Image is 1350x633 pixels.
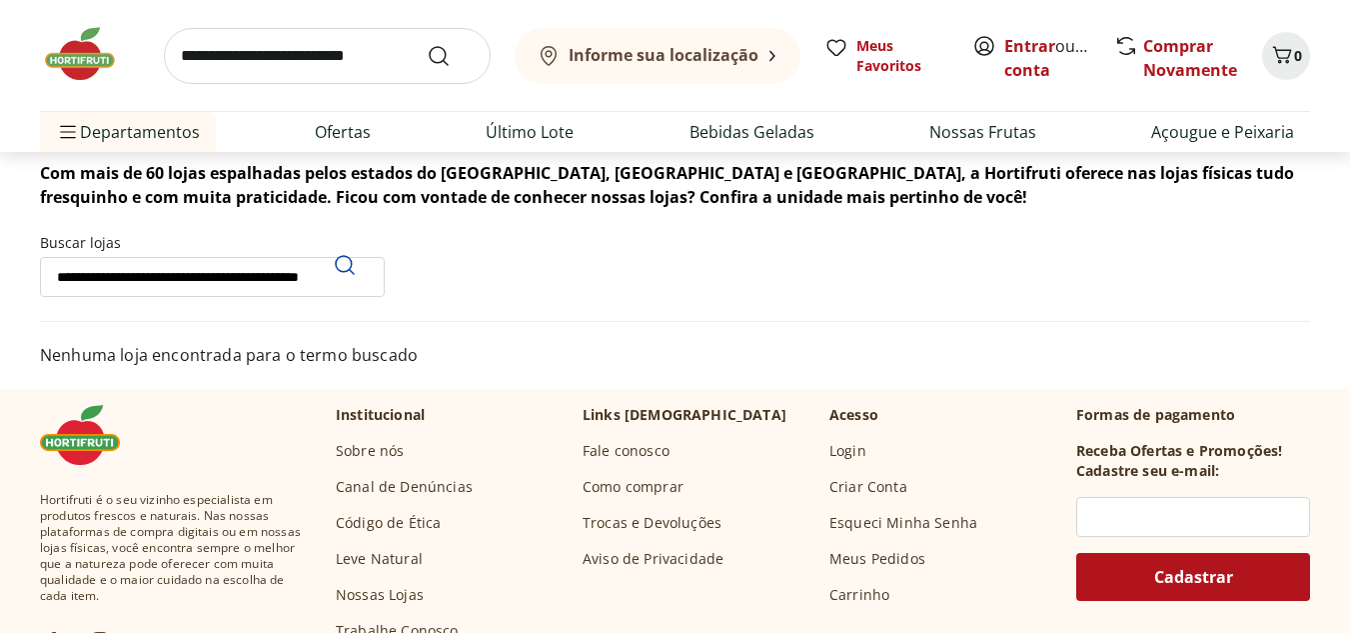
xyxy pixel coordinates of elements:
a: Canal de Denúncias [336,477,473,497]
h3: Cadastre seu e-mail: [1076,461,1219,481]
button: Informe sua localização [515,28,800,84]
p: Com mais de 60 lojas espalhadas pelos estados do [GEOGRAPHIC_DATA], [GEOGRAPHIC_DATA] e [GEOGRAPH... [40,161,1310,209]
a: Meus Favoritos [824,36,948,76]
a: Nossas Frutas [929,120,1036,144]
p: Institucional [336,405,425,425]
a: Trocas e Devoluções [583,513,721,533]
img: Hortifruti [40,405,140,465]
a: Entrar [1004,35,1055,57]
a: Criar Conta [829,477,907,497]
a: Código de Ética [336,513,441,533]
h3: Receba Ofertas e Promoções! [1076,441,1282,461]
img: Hortifruti [40,24,140,84]
a: Nossas Lojas [336,585,424,605]
input: search [164,28,491,84]
a: Fale conosco [583,441,670,461]
b: Informe sua localização [569,44,758,66]
a: Sobre nós [336,441,404,461]
span: Nenhuma loja encontrada para o termo buscado [40,346,418,364]
a: Último Lote [486,120,574,144]
a: Leve Natural [336,549,423,569]
span: Cadastrar [1154,569,1233,585]
p: Links [DEMOGRAPHIC_DATA] [583,405,786,425]
a: Açougue e Peixaria [1151,120,1294,144]
span: 0 [1294,46,1302,65]
a: Criar conta [1004,35,1114,81]
a: Carrinho [829,585,889,605]
p: Formas de pagamento [1076,405,1310,425]
input: Buscar lojasPesquisar [40,257,385,297]
button: Pesquisar [321,241,369,289]
button: Cadastrar [1076,553,1310,601]
a: Comprar Novamente [1143,35,1237,81]
a: Meus Pedidos [829,549,925,569]
a: Ofertas [315,120,371,144]
a: Como comprar [583,477,683,497]
button: Menu [56,108,80,156]
label: Buscar lojas [40,233,385,297]
span: Departamentos [56,108,200,156]
p: Acesso [829,405,878,425]
span: Meus Favoritos [856,36,948,76]
span: Hortifruti é o seu vizinho especialista em produtos frescos e naturais. Nas nossas plataformas de... [40,492,304,604]
a: Login [829,441,866,461]
a: Aviso de Privacidade [583,549,723,569]
a: Esqueci Minha Senha [829,513,977,533]
span: ou [1004,34,1093,82]
button: Carrinho [1262,32,1310,80]
button: Submit Search [427,44,475,68]
a: Bebidas Geladas [689,120,814,144]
